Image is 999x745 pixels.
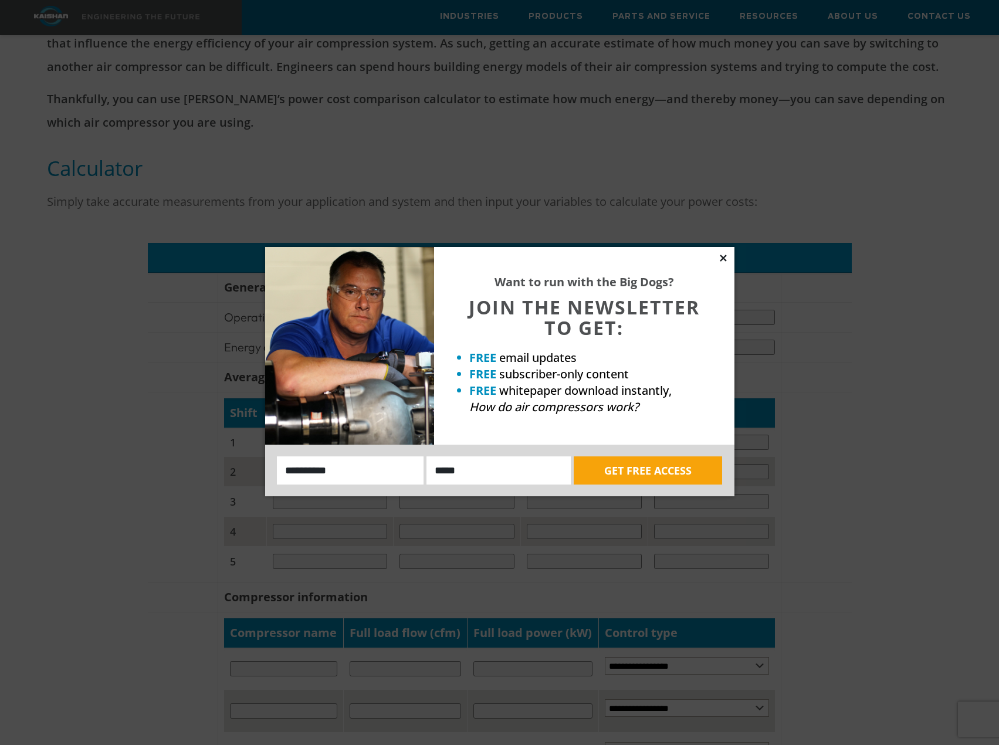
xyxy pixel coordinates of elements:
strong: FREE [469,350,496,365]
span: email updates [499,350,577,365]
button: Close [718,253,729,263]
em: How do air compressors work? [469,399,639,415]
span: JOIN THE NEWSLETTER TO GET: [469,294,700,340]
input: Email [426,456,571,485]
strong: Want to run with the Big Dogs? [495,274,674,290]
span: subscriber-only content [499,366,629,382]
strong: FREE [469,366,496,382]
span: whitepaper download instantly, [499,382,672,398]
input: Name: [277,456,424,485]
button: GET FREE ACCESS [574,456,722,485]
strong: FREE [469,382,496,398]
